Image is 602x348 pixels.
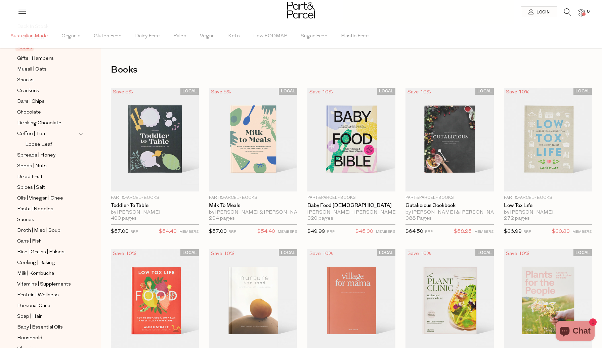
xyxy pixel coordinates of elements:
[287,2,315,18] img: Part&Parcel
[554,321,597,343] inbox-online-store-chat: Shopify online store chat
[279,249,297,256] span: LOCAL
[504,88,592,192] img: Low Tox Life
[180,249,199,256] span: LOCAL
[405,229,423,234] span: $64.50
[17,130,45,138] span: Coffee | Tea
[17,130,78,138] a: Coffee | Tea
[307,229,325,234] span: $49.99
[405,203,493,209] a: Gutalicious Cookbook
[17,302,50,310] span: Personal Care
[504,229,522,234] span: $36.99
[17,248,64,256] span: Rice | Grains | Pulses
[17,280,71,289] span: Vitamins | Supplements
[17,280,78,289] a: Vitamins | Supplements
[209,210,297,216] div: by [PERSON_NAME] & [PERSON_NAME]
[111,195,199,201] p: Part&Parcel - Books
[523,230,531,234] small: RRP
[279,88,297,95] span: LOCAL
[209,249,236,258] div: Save 10%
[17,270,54,278] span: Milk | Kombucha
[504,203,592,209] a: Low Tox Life
[209,229,227,234] span: $57.00
[209,203,297,209] a: Milk to Meals
[376,230,395,234] small: MEMBERS
[257,227,275,236] span: $54.40
[521,6,557,18] a: Login
[17,54,78,63] a: Gifts | Hampers
[475,88,494,95] span: LOCAL
[130,230,138,234] small: RRP
[535,9,550,15] span: Login
[253,25,287,48] span: Low FODMAP
[301,25,328,48] span: Sugar Free
[17,312,78,321] a: Soap | Hair
[111,88,135,97] div: Save 5%
[17,323,63,332] span: Baby | Essential Oils
[17,76,78,84] a: Snacks
[209,216,235,222] span: 294 pages
[17,162,78,170] a: Seeds | Nuts
[17,183,78,192] a: Spices | Salt
[17,291,78,299] a: Protein | Wellness
[454,227,472,236] span: $58.25
[179,230,199,234] small: MEMBERS
[17,44,78,52] a: Books
[572,230,592,234] small: MEMBERS
[17,173,43,181] span: Dried Fruit
[327,230,335,234] small: RRP
[504,216,530,222] span: 272 pages
[307,203,395,209] a: Baby Food [DEMOGRAPHIC_DATA]
[17,151,55,160] span: Spreads | Honey
[17,205,53,213] span: Pasta | Noodles
[17,66,47,74] span: Muesli | Oats
[111,249,138,258] div: Save 10%
[573,88,592,95] span: LOCAL
[17,119,78,127] a: Drinking Chocolate
[405,88,493,192] img: Gutalicious Cookbook
[17,237,42,246] span: Cans | Fish
[17,216,78,224] a: Sauces
[10,25,48,48] span: Australian Made
[17,259,55,267] span: Cooking | Baking
[17,216,34,224] span: Sauces
[17,119,61,127] span: Drinking Chocolate
[111,203,199,209] a: Toddler to Table
[111,62,592,78] h1: Books
[25,141,52,149] span: Loose Leaf
[377,249,395,256] span: LOCAL
[209,88,297,192] img: Milk to Meals
[17,76,34,84] span: Snacks
[111,229,129,234] span: $57.00
[17,334,78,342] a: Household
[79,130,83,138] button: Expand/Collapse Coffee | Tea
[200,25,215,48] span: Vegan
[405,88,433,97] div: Save 10%
[17,237,78,246] a: Cans | Fish
[159,227,177,236] span: $54.40
[17,65,78,74] a: Muesli | Oats
[17,259,78,267] a: Cooking | Baking
[135,25,160,48] span: Dairy Free
[17,97,78,106] a: Bars | Chips
[111,216,137,222] span: 400 pages
[17,205,78,213] a: Pasta | Noodles
[504,210,592,216] div: by [PERSON_NAME]
[17,302,78,310] a: Personal Care
[17,323,78,332] a: Baby | Essential Oils
[17,108,41,117] span: Chocolate
[228,230,236,234] small: RRP
[17,87,39,95] span: Crackers
[405,249,433,258] div: Save 10%
[25,140,78,149] a: Loose Leaf
[307,88,335,97] div: Save 10%
[173,25,186,48] span: Paleo
[17,334,42,342] span: Household
[111,210,199,216] div: by [PERSON_NAME]
[180,88,199,95] span: LOCAL
[474,230,494,234] small: MEMBERS
[228,25,240,48] span: Keto
[17,184,45,192] span: Spices | Salt
[405,195,493,201] p: Part&Parcel - Books
[552,227,570,236] span: $33.30
[573,249,592,256] span: LOCAL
